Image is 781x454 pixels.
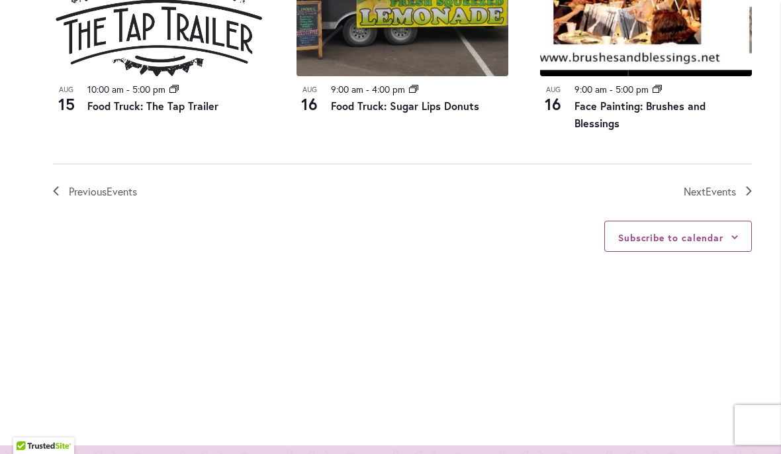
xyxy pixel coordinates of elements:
span: - [366,83,369,95]
span: 15 [53,93,79,115]
span: Events [706,184,736,198]
span: Previous [69,183,137,200]
span: - [126,83,130,95]
span: 16 [540,93,567,115]
span: Events [107,184,137,198]
a: Food Truck: Sugar Lips Donuts [331,99,479,113]
span: Aug [540,84,567,95]
span: 16 [297,93,323,115]
time: 9:00 am [574,83,607,95]
span: Aug [297,84,323,95]
a: Face Painting: Brushes and Blessings [574,99,706,130]
time: 10:00 am [87,83,124,95]
span: Aug [53,84,79,95]
time: 4:00 pm [372,83,405,95]
span: - [610,83,613,95]
span: Next [684,183,736,200]
time: 5:00 pm [132,83,165,95]
time: 5:00 pm [616,83,649,95]
iframe: Launch Accessibility Center [10,407,47,444]
a: Next Events [684,183,752,200]
time: 9:00 am [331,83,363,95]
a: Food Truck: The Tap Trailer [87,99,218,113]
button: Subscribe to calendar [618,231,723,244]
a: Previous Events [53,183,137,200]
